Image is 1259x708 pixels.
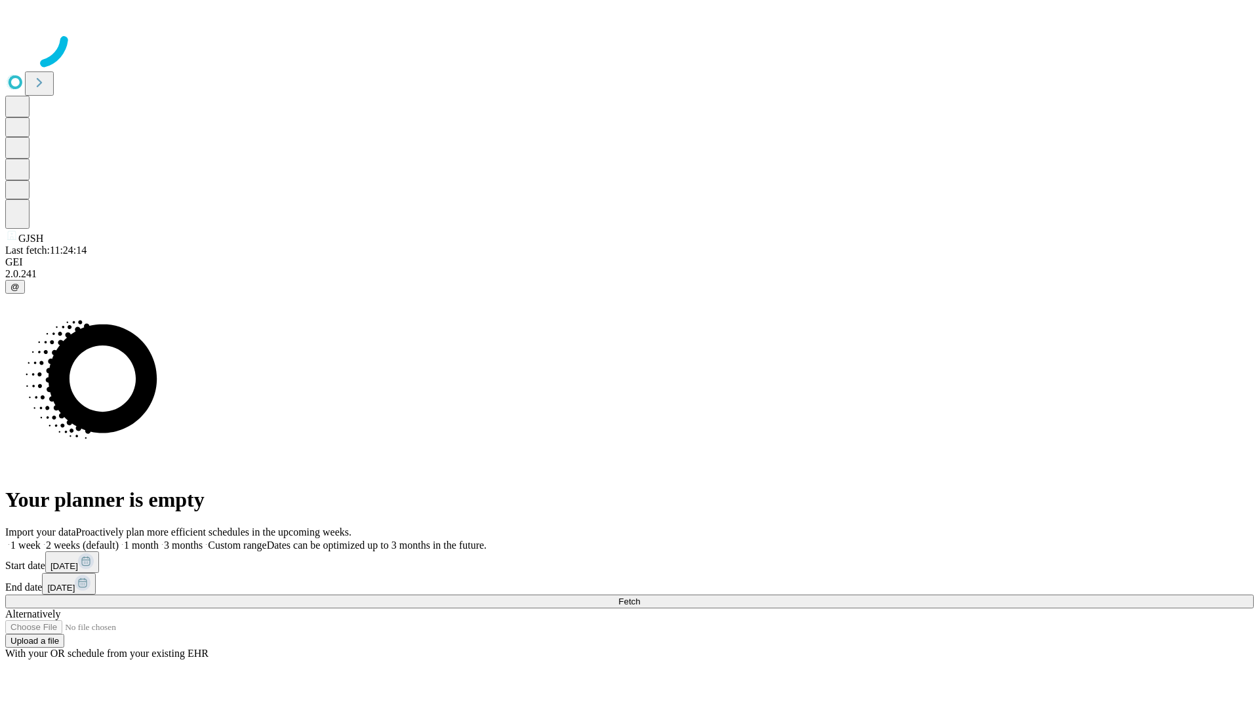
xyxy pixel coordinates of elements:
[5,595,1254,608] button: Fetch
[42,573,96,595] button: [DATE]
[5,256,1254,268] div: GEI
[267,540,487,551] span: Dates can be optimized up to 3 months in the future.
[164,540,203,551] span: 3 months
[18,233,43,244] span: GJSH
[5,551,1254,573] div: Start date
[5,488,1254,512] h1: Your planner is empty
[46,540,119,551] span: 2 weeks (default)
[10,540,41,551] span: 1 week
[5,268,1254,280] div: 2.0.241
[5,245,87,256] span: Last fetch: 11:24:14
[5,280,25,294] button: @
[5,608,60,619] span: Alternatively
[5,573,1254,595] div: End date
[76,526,351,538] span: Proactively plan more efficient schedules in the upcoming weeks.
[5,526,76,538] span: Import your data
[47,583,75,593] span: [DATE]
[50,561,78,571] span: [DATE]
[45,551,99,573] button: [DATE]
[10,282,20,292] span: @
[5,634,64,648] button: Upload a file
[5,648,209,659] span: With your OR schedule from your existing EHR
[208,540,266,551] span: Custom range
[618,597,640,606] span: Fetch
[124,540,159,551] span: 1 month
